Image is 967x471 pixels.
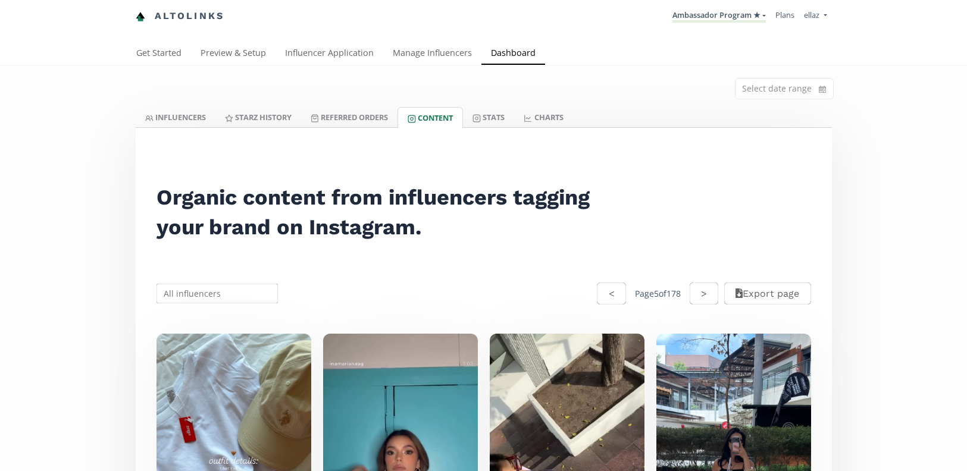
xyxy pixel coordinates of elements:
svg: calendar [819,83,826,95]
a: Altolinks [136,7,225,26]
input: All influencers [155,282,280,305]
button: > [690,282,718,304]
a: INFLUENCERS [136,107,215,127]
a: ellaz [804,10,827,23]
a: Starz HISTORY [215,107,301,127]
button: < [597,282,625,304]
h2: Organic content from influencers tagging your brand on Instagram. [157,183,605,242]
a: Influencer Application [276,42,383,66]
a: Plans [775,10,794,20]
span: ellaz [804,10,819,20]
img: favicon-32x32.png [136,12,145,21]
a: Stats [463,107,514,127]
a: Get Started [127,42,191,66]
a: Dashboard [481,42,545,66]
div: Page 5 of 178 [635,288,681,300]
a: Content [398,107,463,128]
button: Export page [724,282,810,304]
a: Preview & Setup [191,42,276,66]
a: Referred Orders [301,107,398,127]
a: Ambassador Program ★ [672,10,766,23]
a: Manage Influencers [383,42,481,66]
a: CHARTS [514,107,572,127]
